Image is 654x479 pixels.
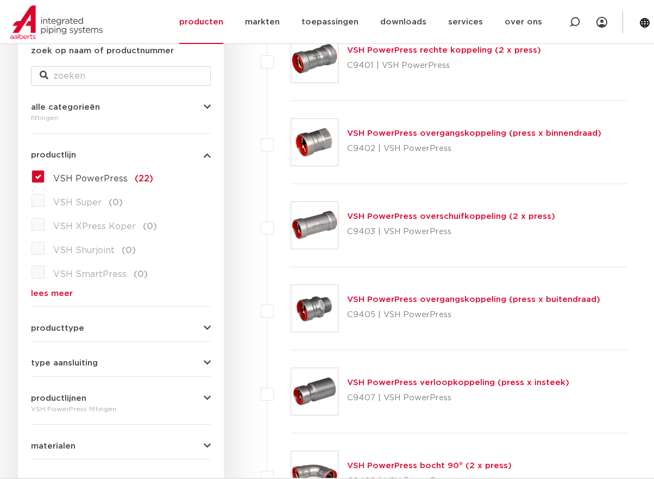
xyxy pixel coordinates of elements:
a: VSH PowerPress overschuifkoppeling (2 x press) [347,212,555,220]
a: VSH PowerPress overgangskoppeling (press x binnendraad) [347,129,601,137]
span: VSH PowerPress [53,174,128,183]
a: VSH PowerPress rechte koppeling (2 x press) [347,46,541,54]
p: C9401 | VSH PowerPress [347,57,541,74]
button: productlijn [31,151,211,159]
input: zoeken [31,66,211,86]
span: (0) [122,246,136,255]
span: productlijn [31,151,76,159]
div: fittingen [31,111,211,124]
span: type aansluiting [31,359,98,367]
img: Thumbnail for VSH PowerPress overschuifkoppeling (2 x press) [291,202,338,249]
span: VSH SmartPress [53,270,127,279]
img: Thumbnail for VSH PowerPress overgangskoppeling (press x binnendraad) [291,119,338,166]
p: C9405 | VSH PowerPress [347,306,600,324]
span: producttype [31,324,84,332]
button: productlijnen [31,394,211,402]
button: type aansluiting [31,359,211,367]
span: VSH Super [53,198,102,207]
span: (0) [109,198,123,207]
span: productlijnen [31,394,86,402]
img: Thumbnail for VSH PowerPress rechte koppeling (2 x press) [291,36,338,83]
a: lees meer [31,289,211,298]
span: materialen [31,442,76,450]
span: VSH Shurjoint [53,246,115,255]
span: VSH XPress Koper [53,222,136,231]
span: (0) [143,222,157,231]
span: (22) [135,174,153,183]
div: VSH PowerPress fittingen [31,402,211,415]
button: producttype [31,324,211,332]
button: alle categorieën [31,103,211,111]
p: C9403 | VSH PowerPress [347,223,555,241]
a: VSH PowerPress verloopkoppeling (press x insteek) [347,379,569,387]
a: VSH PowerPress overgangskoppeling (press x buitendraad) [347,295,600,304]
label: zoek op naam of productnummer [31,45,174,58]
span: alle categorieën [31,103,100,111]
span: (0) [134,270,148,279]
img: Thumbnail for VSH PowerPress verloopkoppeling (press x insteek) [291,368,338,415]
a: VSH PowerPress bocht 90° (2 x press) [347,462,512,470]
p: C9407 | VSH PowerPress [347,389,569,407]
img: Thumbnail for VSH PowerPress overgangskoppeling (press x buitendraad) [291,285,338,332]
p: C9402 | VSH PowerPress [347,140,601,157]
button: materialen [31,442,211,450]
